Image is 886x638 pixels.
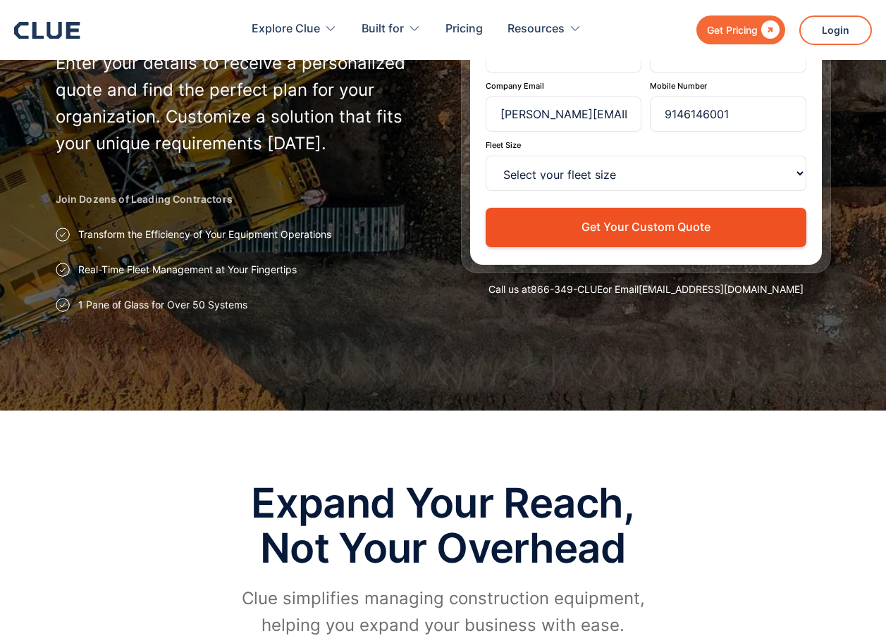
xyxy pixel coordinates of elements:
[507,7,582,51] div: Resources
[78,263,297,277] p: Real-Time Fleet Management at Your Fingertips
[639,283,804,295] a: [EMAIL_ADDRESS][DOMAIN_NAME]
[56,263,70,277] img: Approval checkmark icon
[507,7,565,51] div: Resources
[56,192,426,206] h2: Join Dozens of Leading Contractors
[362,7,404,51] div: Built for
[799,15,872,45] a: Login
[78,227,331,242] p: Transform the Efficiency of Your Equipment Operations
[486,140,806,150] label: Fleet Size
[650,81,806,91] label: Mobile Number
[56,50,426,157] p: Enter your details to receive a personalized quote and find the perfect plan for your organizatio...
[707,21,758,39] div: Get Pricing
[445,7,483,51] a: Pricing
[252,7,337,51] div: Explore Clue
[56,298,70,312] img: Approval checkmark icon
[232,481,655,571] h2: Expand Your Reach, Not Your Overhead
[696,15,785,44] a: Get Pricing
[362,7,421,51] div: Built for
[56,227,70,242] img: Approval checkmark icon
[486,208,806,246] button: Get Your Custom Quote
[758,21,780,39] div: 
[486,96,642,132] input: benholt@usa.com
[78,298,247,312] p: 1 Pane of Glass for Over 50 Systems
[650,96,806,132] input: (123)-456-7890
[461,282,831,296] div: Call us at or Email
[252,7,320,51] div: Explore Clue
[486,81,642,91] label: Company Email
[531,283,603,295] a: 866-349-CLUE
